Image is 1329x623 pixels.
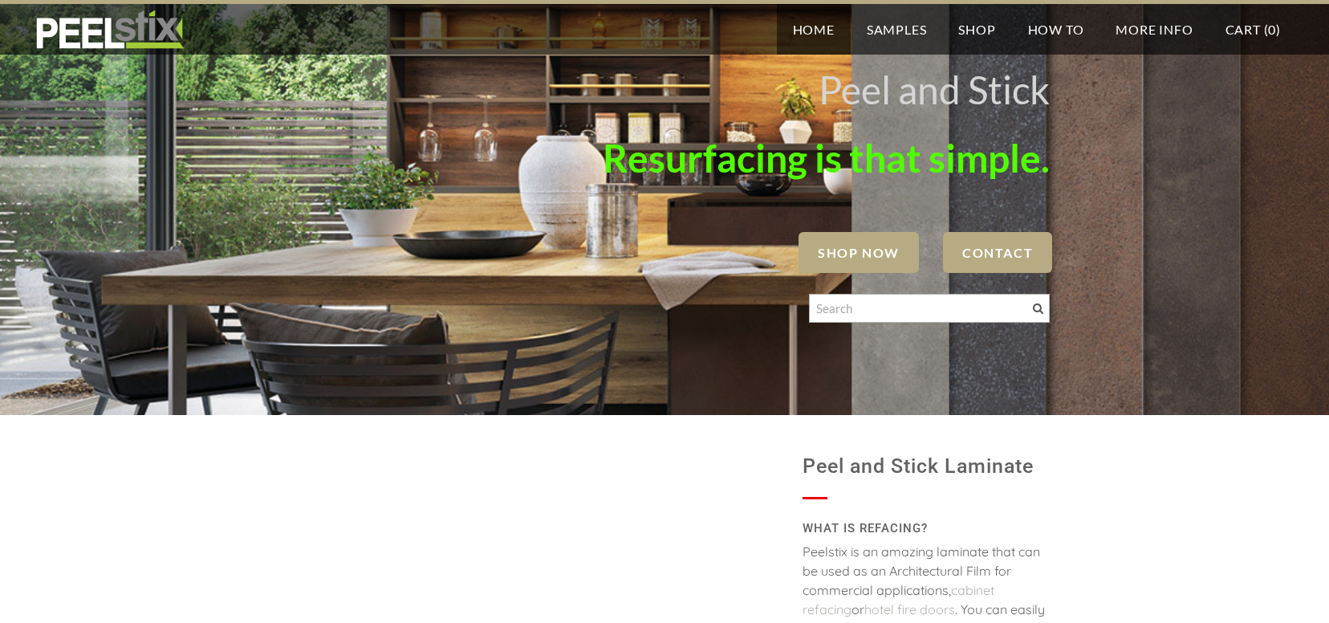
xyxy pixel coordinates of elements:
img: REFACE SUPPLIES [32,10,187,50]
a: Cart (0) [1209,4,1297,55]
h2: WHAT IS REFACING? [803,515,1050,542]
font: Peel and Stick ​ [819,67,1050,112]
a: SHOP NOW [799,232,919,273]
a: How To [1012,4,1100,55]
span: 0 [1268,22,1276,37]
a: Contact [943,232,1052,273]
a: Shop [942,4,1011,55]
h1: Peel and Stick Laminate [803,447,1050,486]
a: Samples [851,4,943,55]
a: Home [777,4,851,55]
font: Resurfacing is that simple. [603,135,1050,181]
a: More Info [1099,4,1209,55]
a: hotel fire doors [864,601,955,617]
span: Search [1033,303,1043,314]
a: cabinet refacing [803,582,994,617]
input: Search [809,294,1050,323]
